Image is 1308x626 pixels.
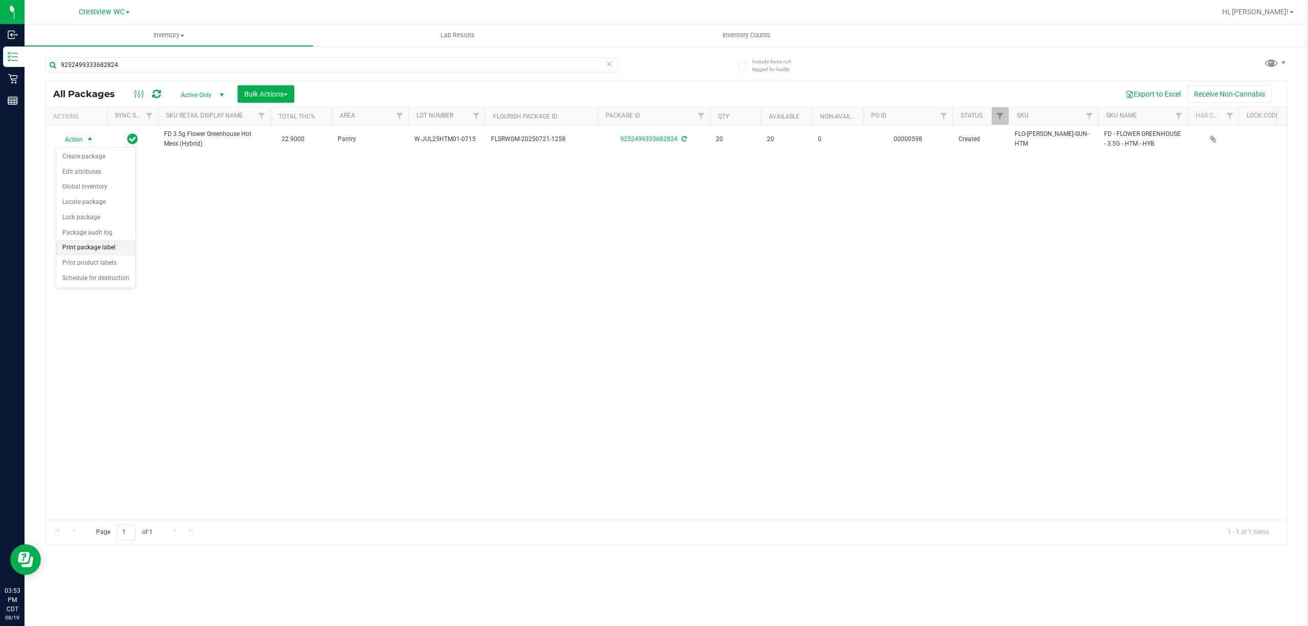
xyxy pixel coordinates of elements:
th: Has COA [1187,107,1239,125]
a: SKU Name [1106,112,1137,119]
a: 9252499333682824 [620,135,678,143]
li: Create package [56,149,135,165]
a: Qty [718,113,729,120]
a: Filter [253,107,270,125]
span: Sync from Compliance System [680,135,687,143]
li: Locate package [56,195,135,210]
a: Filter [936,107,952,125]
iframe: Resource center [10,544,41,575]
span: FD 3.5g Flower Greenhouse Hot Mess (Hybrid) [164,129,264,149]
a: Filter [468,107,485,125]
inline-svg: Inbound [8,30,18,40]
a: Lot Number [416,112,453,119]
inline-svg: Inventory [8,52,18,62]
li: Schedule for destruction [56,271,135,286]
a: Filter [1171,107,1187,125]
a: Status [961,112,983,119]
input: Search Package ID, Item Name, SKU, Lot or Part Number... [45,57,618,73]
input: 1 [117,524,135,540]
span: Pantry [338,134,402,144]
a: Non-Available [820,113,866,120]
span: Action [56,132,83,147]
span: Page of 1 [87,524,161,540]
a: Available [769,113,800,120]
li: Print package label [56,240,135,256]
a: Flourish Package ID [493,113,557,120]
a: 00000598 [894,135,922,143]
span: Include items not tagged for facility [752,58,803,73]
li: Lock package [56,210,135,225]
a: SKU Retail Display Name [166,112,243,119]
p: 03:53 PM CDT [5,586,20,614]
a: Filter [391,107,408,125]
span: select [84,132,97,147]
span: W-JUL25HTM01-0715 [414,134,479,144]
span: Clear [605,57,613,71]
li: Edit attributes [56,165,135,180]
span: In Sync [127,132,138,146]
button: Export to Excel [1119,85,1187,103]
span: Lab Results [427,31,488,40]
a: Total THC% [278,113,315,120]
span: All Packages [53,88,125,100]
a: Filter [1222,107,1239,125]
span: 20 [767,134,806,144]
span: 20 [716,134,755,144]
a: Sync Status [115,112,154,119]
inline-svg: Retail [8,74,18,84]
span: Created [959,134,1002,144]
a: Package ID [605,112,640,119]
div: Actions [53,113,103,120]
span: FLO-[PERSON_NAME]-SUN-HTM [1015,129,1092,149]
a: Lab Results [313,25,602,46]
inline-svg: Reports [8,96,18,106]
span: FLSRWGM-20250721-1258 [491,134,591,144]
a: SKU [1017,112,1029,119]
span: Inventory Counts [709,31,784,40]
span: 22.9000 [276,132,310,147]
a: Inventory [25,25,313,46]
button: Receive Non-Cannabis [1187,85,1272,103]
a: PO ID [871,112,886,119]
span: 1 - 1 of 1 items [1220,524,1277,540]
li: Print product labels [56,256,135,271]
a: Inventory Counts [602,25,891,46]
span: 0 [818,134,857,144]
span: Inventory [25,31,313,40]
button: Bulk Actions [238,85,294,103]
a: Filter [1081,107,1098,125]
a: Lock Code [1247,112,1279,119]
a: Filter [992,107,1009,125]
span: Bulk Actions [244,90,288,98]
li: Package audit log [56,225,135,241]
li: Global inventory [56,179,135,195]
a: Filter [693,107,710,125]
p: 08/19 [5,614,20,621]
a: Area [340,112,355,119]
span: FD - FLOWER GREENHOUSE - 3.5G - HTM - HYB [1104,129,1181,149]
span: Crestview WC [79,8,125,16]
a: Filter [141,107,158,125]
span: Hi, [PERSON_NAME]! [1222,8,1289,16]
